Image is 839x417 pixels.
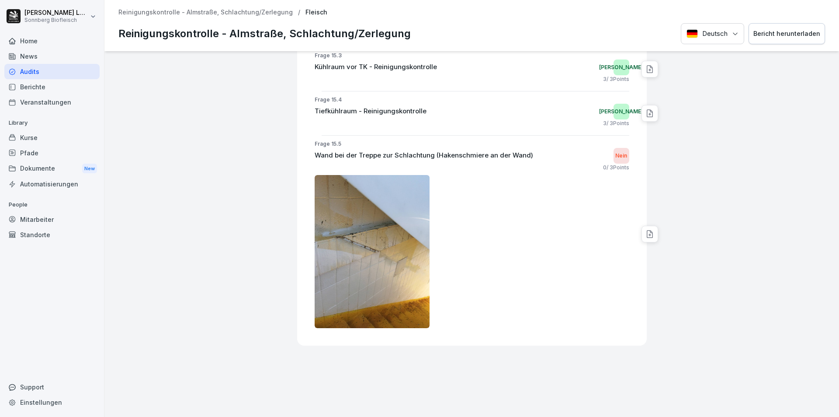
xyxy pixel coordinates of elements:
p: Sonnberg Biofleisch [24,17,88,23]
p: 3 / 3 Points [603,75,629,83]
a: Audits [4,64,100,79]
a: Standorte [4,227,100,242]
a: Einstellungen [4,395,100,410]
button: Language [681,23,744,45]
a: Kurse [4,130,100,145]
div: New [82,164,97,174]
p: 3 / 3 Points [603,119,629,127]
p: Deutsch [702,29,728,39]
div: Dokumente [4,161,100,177]
a: Berichte [4,79,100,95]
a: Home [4,33,100,49]
p: Library [4,116,100,130]
div: Nein [614,148,629,164]
img: Deutsch [686,29,698,38]
a: Automatisierungen [4,176,100,192]
a: Pfade [4,145,100,161]
p: Reinigungskontrolle - Almstraße, Schlachtung/Zerlegung [118,26,411,42]
a: DokumenteNew [4,161,100,177]
p: 0 / 3 Points [603,164,629,172]
div: [PERSON_NAME] [614,104,629,119]
a: Veranstaltungen [4,95,100,110]
a: Mitarbeiter [4,212,100,227]
p: [PERSON_NAME] Lumetsberger [24,9,88,17]
p: / [298,9,300,16]
p: Fleisch [305,9,327,16]
a: Reinigungskontrolle - Almstraße, Schlachtung/Zerlegung [118,9,293,16]
div: Bericht herunterladen [753,29,820,39]
a: News [4,49,100,64]
img: ja7hizze8n601uwoihufq7d1.png [315,175,430,328]
button: Bericht herunterladen [749,23,825,45]
p: Frage 15.5 [315,140,629,148]
p: Tiefkühlraum - Reinigungskontrolle [315,106,426,116]
p: Wand bei der Treppe zur Schlachtung (Hakenschmiere an der Wand) [315,151,533,161]
div: [PERSON_NAME] [614,60,629,75]
p: Frage 15.4 [315,96,629,104]
p: Frage 15.3 [315,52,629,60]
div: Support [4,379,100,395]
p: People [4,198,100,212]
p: Kühlraum vor TK - Reinigungskontrolle [315,62,437,72]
